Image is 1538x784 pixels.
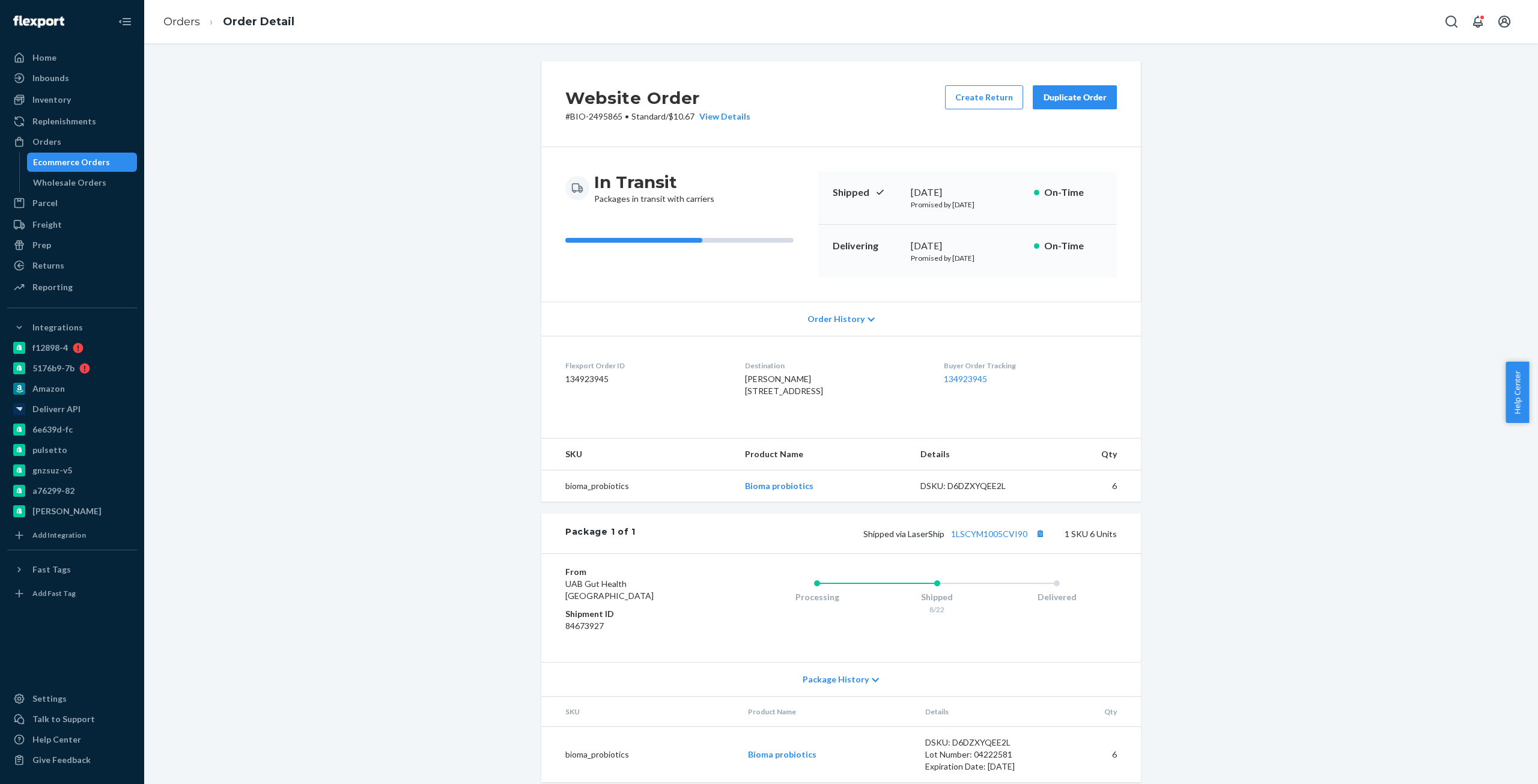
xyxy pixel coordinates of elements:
[32,362,74,374] div: 5176b9-7b
[541,697,738,727] th: SKU
[32,281,73,293] div: Reporting
[803,673,869,685] span: Package History
[163,15,200,28] a: Orders
[113,10,137,34] button: Close Navigation
[32,564,71,576] div: Fast Tags
[920,480,1033,492] div: DSKU: D6DZXYQEE2L
[1044,186,1102,199] p: On-Time
[7,112,137,131] a: Replenishments
[738,697,916,727] th: Product Name
[32,464,72,476] div: gnzsuz-v5
[631,111,666,121] span: Standard
[7,710,137,729] a: Talk to Support
[541,439,735,470] th: SKU
[1032,526,1048,541] button: Copy tracking number
[7,420,137,439] a: 6e639d-fc
[565,111,750,123] p: # BIO-2495865 / $10.67
[1042,470,1141,502] td: 6
[7,236,137,255] a: Prep
[32,52,56,64] div: Home
[7,584,137,603] a: Add Fast Tag
[7,730,137,749] a: Help Center
[33,177,106,189] div: Wholesale Orders
[565,579,654,601] span: UAB Gut Health [GEOGRAPHIC_DATA]
[223,15,294,28] a: Order Detail
[32,197,58,209] div: Parcel
[735,439,910,470] th: Product Name
[32,115,96,127] div: Replenishments
[33,156,110,168] div: Ecommerce Orders
[565,620,709,632] dd: 84673927
[911,199,1024,210] p: Promised by [DATE]
[7,359,137,378] a: 5176b9-7b
[32,734,81,746] div: Help Center
[7,440,137,460] a: pulsetto
[541,727,738,783] td: bioma_probiotics
[863,529,1048,539] span: Shipped via LaserShip
[32,403,81,415] div: Deliverr API
[1042,439,1141,470] th: Qty
[7,502,137,521] a: [PERSON_NAME]
[695,111,750,123] button: View Details
[565,360,726,371] dt: Flexport Order ID
[7,68,137,88] a: Inbounds
[807,313,865,325] span: Order History
[636,526,1117,541] div: 1 SKU 6 Units
[565,373,726,385] dd: 134923945
[154,4,304,40] ol: breadcrumbs
[7,278,137,297] a: Reporting
[1047,727,1141,783] td: 6
[7,379,137,398] a: Amazon
[541,470,735,502] td: bioma_probiotics
[625,111,629,121] span: •
[833,186,901,199] p: Shipped
[565,566,709,578] dt: From
[1492,10,1516,34] button: Open account menu
[1044,239,1102,253] p: On-Time
[925,761,1038,773] div: Expiration Date: [DATE]
[32,505,102,517] div: [PERSON_NAME]
[7,461,137,480] a: gnzsuz-v5
[32,693,67,705] div: Settings
[7,256,137,275] a: Returns
[1506,362,1529,423] button: Help Center
[594,171,714,205] div: Packages in transit with carriers
[13,16,64,28] img: Flexport logo
[565,526,636,541] div: Package 1 of 1
[916,697,1048,727] th: Details
[32,424,73,436] div: 6e639d-fc
[1047,697,1141,727] th: Qty
[7,560,137,579] button: Fast Tags
[997,591,1117,603] div: Delivered
[27,173,138,192] a: Wholesale Orders
[833,239,901,253] p: Delivering
[27,153,138,172] a: Ecommerce Orders
[7,48,137,67] a: Home
[944,374,987,384] a: 134923945
[7,338,137,357] a: f12898-4
[745,374,823,396] span: [PERSON_NAME] [STREET_ADDRESS]
[7,215,137,234] a: Freight
[1043,91,1107,103] div: Duplicate Order
[32,530,86,540] div: Add Integration
[7,318,137,337] button: Integrations
[32,754,91,766] div: Give Feedback
[1466,10,1490,34] button: Open notifications
[757,591,877,603] div: Processing
[7,526,137,545] a: Add Integration
[7,132,137,151] a: Orders
[745,481,813,491] a: Bioma probiotics
[32,136,61,148] div: Orders
[32,588,76,598] div: Add Fast Tag
[7,90,137,109] a: Inventory
[32,444,67,456] div: pulsetto
[944,360,1117,371] dt: Buyer Order Tracking
[911,253,1024,263] p: Promised by [DATE]
[32,72,69,84] div: Inbounds
[7,481,137,500] a: a76299-82
[925,737,1038,749] div: DSKU: D6DZXYQEE2L
[32,239,51,251] div: Prep
[594,171,714,193] h3: In Transit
